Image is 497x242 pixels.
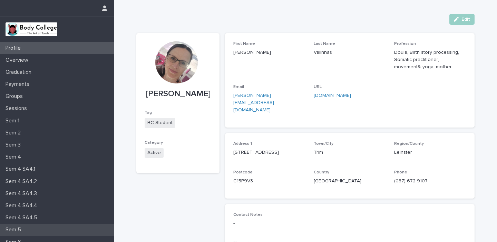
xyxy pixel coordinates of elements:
p: [PERSON_NAME] [233,49,305,56]
p: Sem 1 [3,118,25,124]
span: Email [233,85,244,89]
p: Trim [314,149,386,156]
p: - [233,220,466,227]
span: BC Student [145,118,175,128]
span: Category [145,141,163,145]
span: Edit [461,17,470,22]
span: Postcode [233,170,253,174]
p: Sem 5 [3,226,27,233]
p: Groups [3,93,28,100]
button: Edit [449,14,475,25]
a: [PERSON_NAME][EMAIL_ADDRESS][DOMAIN_NAME] [233,93,274,112]
span: First Name [233,42,255,46]
p: Sem 4 SA4.5 [3,214,43,221]
p: Sem 2 [3,130,26,136]
a: (087) 672-9107 [394,179,428,183]
span: Address 1 [233,142,252,146]
span: Contact Notes [233,213,263,217]
p: Sem 4 SA4.3 [3,190,42,197]
p: Overview [3,57,34,63]
p: Doula, Birth story processing, Somatic practitioner, movement& yoga, mother [394,49,466,70]
p: Leinster [394,149,466,156]
p: [GEOGRAPHIC_DATA] [314,178,386,185]
img: xvtzy2PTuGgGH0xbwGb2 [6,22,57,36]
p: Payments [3,81,35,88]
span: Region/County [394,142,424,146]
span: Tag [145,111,152,115]
p: Sessions [3,105,32,112]
span: Profession [394,42,416,46]
span: Active [145,148,164,158]
span: Country [314,170,329,174]
p: Sem 4 SA4.2 [3,178,42,185]
span: Last Name [314,42,335,46]
a: [DOMAIN_NAME] [314,93,351,98]
p: Sem 3 [3,142,26,148]
p: Sem 4 SA4.1 [3,166,41,172]
span: Phone [394,170,407,174]
p: Sem 4 [3,154,27,160]
p: [PERSON_NAME] [145,89,211,99]
span: Town/City [314,142,333,146]
p: Valinhas [314,49,386,56]
p: [STREET_ADDRESS] [233,149,305,156]
p: Profile [3,45,26,51]
span: URL [314,85,322,89]
p: C15P9V3 [233,178,305,185]
p: Sem 4 SA4.4 [3,202,43,209]
p: Graduation [3,69,37,75]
